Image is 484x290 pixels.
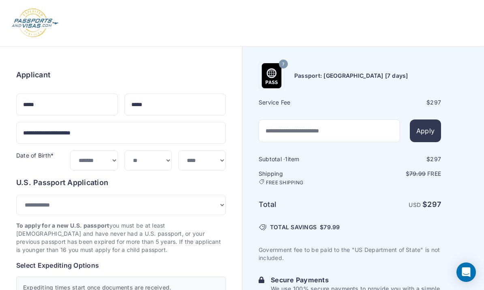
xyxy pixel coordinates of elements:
[259,246,441,262] p: Government fee to be paid to the "US Department of State" is not included.
[351,170,441,178] p: $
[410,119,441,142] button: Apply
[430,99,441,106] span: 297
[259,170,349,186] h6: Shipping
[270,223,317,231] span: TOTAL SAVINGS
[16,152,54,159] label: Date of Birth*
[323,224,340,230] span: 79.99
[259,98,349,107] h6: Service Fee
[16,260,226,270] h6: Select Expediting Options
[11,8,59,38] img: Logo
[430,156,441,162] span: 297
[427,170,441,177] span: Free
[16,222,109,229] strong: To apply for a new U.S. passport
[351,155,441,163] div: $
[16,177,226,188] h6: U.S. Passport Application
[16,222,226,254] p: you must be at least [DEMOGRAPHIC_DATA] and have never had a U.S. passport, or your previous pass...
[320,223,340,231] span: $
[422,200,441,209] strong: $
[259,155,349,163] h6: Subtotal · item
[259,199,349,210] h6: Total
[409,201,421,208] span: USD
[294,72,408,80] h6: Passport: [GEOGRAPHIC_DATA] [7 days]
[456,262,476,282] div: Open Intercom Messenger
[259,63,284,88] img: Product Name
[266,179,303,186] span: FREE SHIPPING
[409,170,426,177] span: 79.99
[16,69,50,81] h6: Applicant
[427,200,441,209] span: 297
[351,98,441,107] div: $
[271,275,441,285] h6: Secure Payments
[285,156,287,162] span: 1
[282,59,285,70] span: 7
